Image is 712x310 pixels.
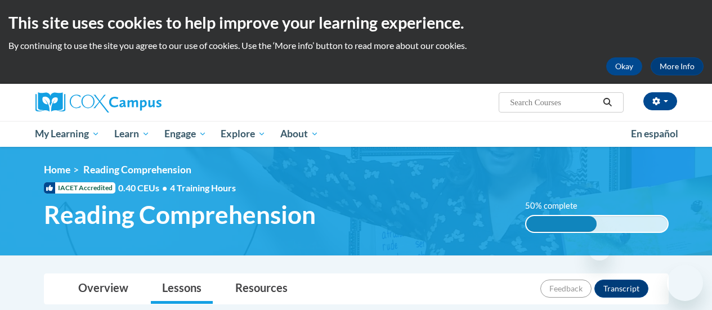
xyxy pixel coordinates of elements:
span: Reading Comprehension [44,200,316,230]
button: Feedback [540,280,592,298]
a: Home [44,164,70,176]
button: Search [599,96,616,109]
label: 50% complete [525,200,590,212]
span: Reading Comprehension [83,164,191,176]
iframe: Close message [588,238,611,260]
button: Account Settings [643,92,677,110]
span: Engage [164,127,207,141]
a: About [273,121,326,147]
span: Learn [114,127,150,141]
p: By continuing to use the site you agree to our use of cookies. Use the ‘More info’ button to read... [8,39,704,52]
h2: This site uses cookies to help improve your learning experience. [8,11,704,34]
a: Learn [107,121,157,147]
button: Transcript [594,280,648,298]
a: Explore [213,121,273,147]
span: My Learning [35,127,100,141]
span: En español [631,128,678,140]
input: Search Courses [509,96,599,109]
a: Resources [224,274,299,304]
span: 0.40 CEUs [118,182,170,194]
span: Explore [221,127,266,141]
a: More Info [651,57,704,75]
div: Main menu [27,121,686,147]
span: 4 Training Hours [170,182,236,193]
div: 50% complete [526,216,597,232]
span: IACET Accredited [44,182,115,194]
a: Overview [67,274,140,304]
a: Engage [157,121,214,147]
a: My Learning [28,121,108,147]
a: En español [624,122,686,146]
img: Cox Campus [35,92,162,113]
span: • [162,182,167,193]
iframe: Button to launch messaging window [667,265,703,301]
button: Okay [606,57,642,75]
a: Lessons [151,274,213,304]
a: Cox Campus [35,92,238,113]
span: About [280,127,319,141]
